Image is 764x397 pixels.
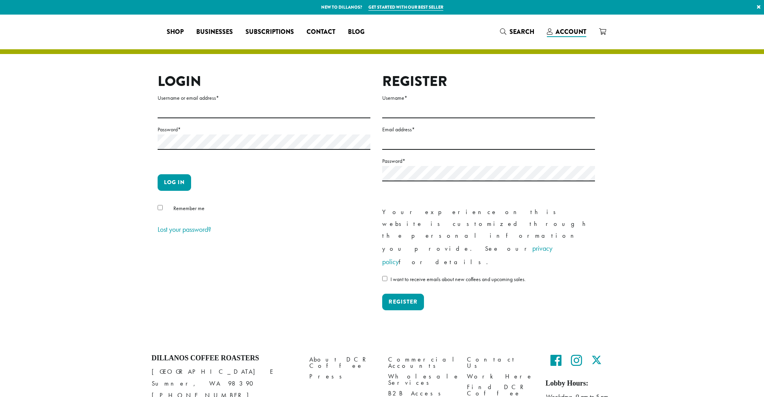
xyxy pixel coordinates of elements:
label: Password [382,156,595,166]
span: Subscriptions [245,27,294,37]
span: Shop [167,27,184,37]
button: Log in [158,174,191,191]
span: Blog [348,27,364,37]
p: Your experience on this website is customized through the personal information you provide. See o... [382,206,595,268]
h2: Login [158,73,370,90]
a: Work Here [467,371,534,382]
a: Search [494,25,541,38]
span: Remember me [173,205,204,212]
a: About DCR Coffee [309,354,376,371]
label: Username or email address [158,93,370,103]
label: Username [382,93,595,103]
button: Register [382,294,424,310]
a: Lost your password? [158,225,211,234]
label: Password [158,125,370,134]
span: Contact [307,27,335,37]
span: Account [556,27,586,36]
h4: Dillanos Coffee Roasters [152,354,297,363]
a: Press [309,371,376,382]
span: Search [509,27,534,36]
span: I want to receive emails about new coffees and upcoming sales. [390,276,526,283]
a: Contact Us [467,354,534,371]
a: privacy policy [382,244,552,266]
a: Commercial Accounts [388,354,455,371]
a: Get started with our best seller [368,4,443,11]
a: Wholesale Services [388,371,455,388]
h5: Lobby Hours: [546,379,613,388]
a: Shop [160,26,190,38]
input: I want to receive emails about new coffees and upcoming sales. [382,276,387,281]
h2: Register [382,73,595,90]
span: Businesses [196,27,233,37]
label: Email address [382,125,595,134]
